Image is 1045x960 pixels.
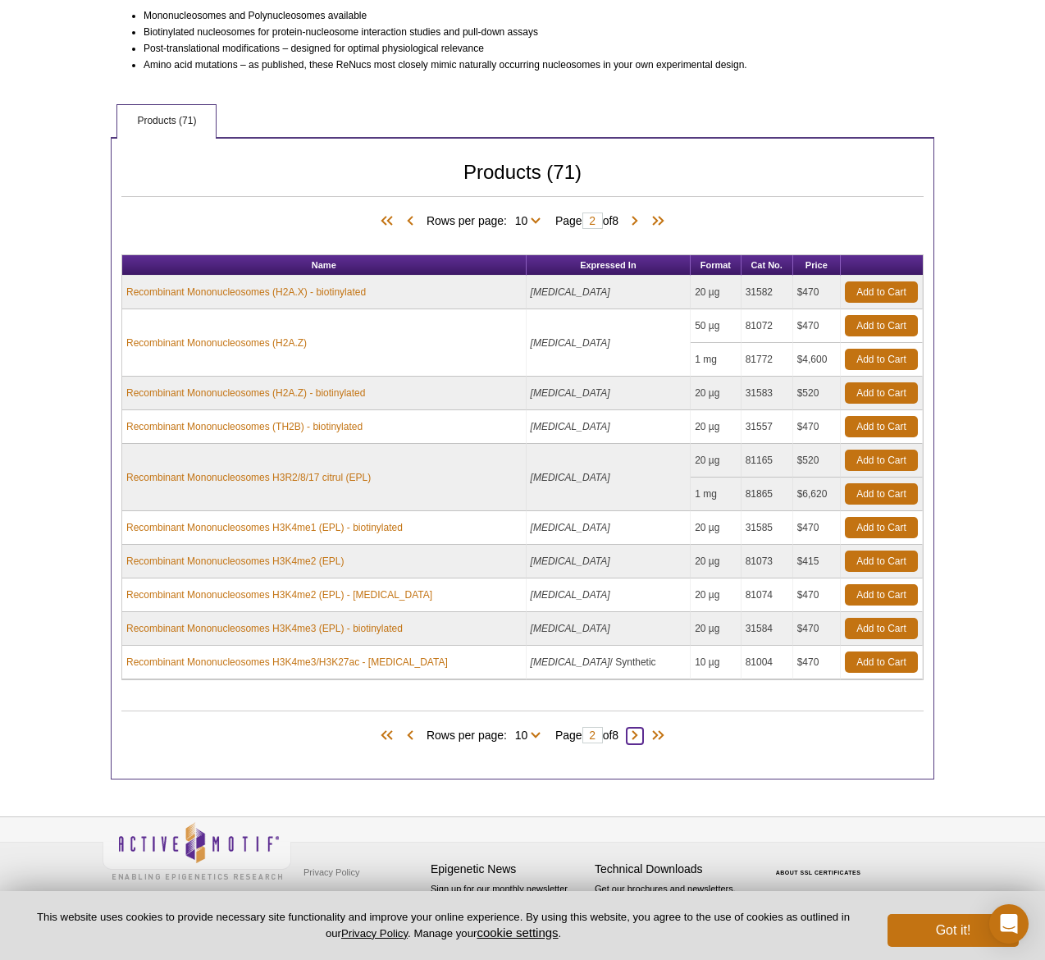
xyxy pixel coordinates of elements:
a: Add to Cart [845,315,918,336]
a: Recombinant Mononucleosomes (TH2B) - biotinylated [126,419,363,434]
td: 81072 [742,309,793,343]
th: Cat No. [742,255,793,276]
td: 50 µg [691,309,742,343]
a: Add to Cart [845,382,918,404]
i: [MEDICAL_DATA] [531,656,610,668]
li: Post-translational modifications – designed for optimal physiological relevance [144,40,764,57]
a: Recombinant Mononucleosomes H3K4me2 (EPL) [126,554,344,569]
td: $415 [793,545,841,578]
td: 20 µg [691,377,742,410]
span: Next Page [627,213,643,230]
p: Sign up for our monthly newsletter highlighting recent publications in the field of epigenetics. [431,882,586,938]
img: Active Motif, [103,817,291,884]
span: 8 [612,729,618,742]
span: Page of [547,213,627,229]
td: 20 µg [691,612,742,646]
td: $520 [793,444,841,478]
button: cookie settings [477,926,558,939]
td: 81073 [742,545,793,578]
a: Add to Cart [845,483,918,505]
td: 10 µg [691,646,742,679]
span: Next Page [627,728,643,744]
p: Get our brochures and newsletters, or request them by mail. [595,882,751,924]
td: 31585 [742,511,793,545]
td: 1 mg [691,478,742,511]
th: Price [793,255,841,276]
td: $6,620 [793,478,841,511]
span: Page of [547,727,627,743]
a: Recombinant Mononucleosomes H3K4me1 (EPL) - biotinylated [126,520,403,535]
td: 31584 [742,612,793,646]
span: Previous Page [402,728,418,744]
td: $520 [793,377,841,410]
i: [MEDICAL_DATA] [531,286,610,298]
span: Last Page [643,728,668,744]
td: $470 [793,646,841,679]
td: 31583 [742,377,793,410]
span: 8 [612,214,618,227]
span: Rows per page: [427,726,547,743]
th: Name [122,255,527,276]
a: Recombinant Mononucleosomes (H2A.X) - biotinylated [126,285,366,299]
p: This website uses cookies to provide necessary site functionality and improve your online experie... [26,910,860,941]
h4: Epigenetic News [431,862,586,876]
a: Recombinant Mononucleosomes H3K4me2 (EPL) - [MEDICAL_DATA] [126,587,432,602]
td: $470 [793,511,841,545]
td: 20 µg [691,545,742,578]
a: Terms & Conditions [299,885,386,909]
td: $470 [793,410,841,444]
a: Recombinant Mononucleosomes H3R2/8/17 citrul (EPL) [126,470,371,485]
td: 20 µg [691,444,742,478]
td: 20 µg [691,276,742,309]
a: Add to Cart [845,618,918,639]
td: $470 [793,578,841,612]
td: $470 [793,276,841,309]
td: 31582 [742,276,793,309]
a: Add to Cart [845,517,918,538]
td: / Synthetic [527,646,691,679]
a: Recombinant Mononucleosomes H3K4me3 (EPL) - biotinylated [126,621,403,636]
th: Expressed In [527,255,691,276]
i: [MEDICAL_DATA] [531,522,610,533]
td: 20 µg [691,511,742,545]
i: [MEDICAL_DATA] [531,472,610,483]
td: 1 mg [691,343,742,377]
a: Add to Cart [845,281,918,303]
li: Biotinylated nucleosomes for protein-nucleosome interaction studies and pull-down assays [144,24,764,40]
li: Amino acid mutations – as published, these ReNucs most closely mimic naturally occurring nucleoso... [144,57,764,73]
td: 81772 [742,343,793,377]
td: 20 µg [691,410,742,444]
a: Add to Cart [845,584,918,606]
td: $470 [793,309,841,343]
table: Click to Verify - This site chose Symantec SSL for secure e-commerce and confidential communicati... [759,846,882,882]
a: Add to Cart [845,450,918,471]
i: [MEDICAL_DATA] [531,555,610,567]
h4: Technical Downloads [595,862,751,876]
span: Previous Page [402,213,418,230]
a: Recombinant Mononucleosomes (H2A.Z) - biotinylated [126,386,365,400]
i: [MEDICAL_DATA] [531,589,610,601]
th: Format [691,255,742,276]
a: Privacy Policy [299,860,363,885]
i: [MEDICAL_DATA] [531,337,610,349]
h2: Products (71) [121,165,924,197]
span: First Page [377,213,402,230]
a: Products (71) [117,105,216,138]
a: Add to Cart [845,416,918,437]
td: $4,600 [793,343,841,377]
a: Privacy Policy [341,927,408,939]
span: First Page [377,728,402,744]
a: Add to Cart [845,349,918,370]
span: Rows per page: [427,212,547,228]
td: $470 [793,612,841,646]
td: 31557 [742,410,793,444]
td: 81865 [742,478,793,511]
a: Add to Cart [845,651,918,673]
button: Got it! [888,914,1019,947]
td: 81004 [742,646,793,679]
td: 81074 [742,578,793,612]
a: ABOUT SSL CERTIFICATES [776,870,861,875]
i: [MEDICAL_DATA] [531,387,610,399]
a: Add to Cart [845,551,918,572]
a: Recombinant Mononucleosomes (H2A.Z) [126,336,307,350]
